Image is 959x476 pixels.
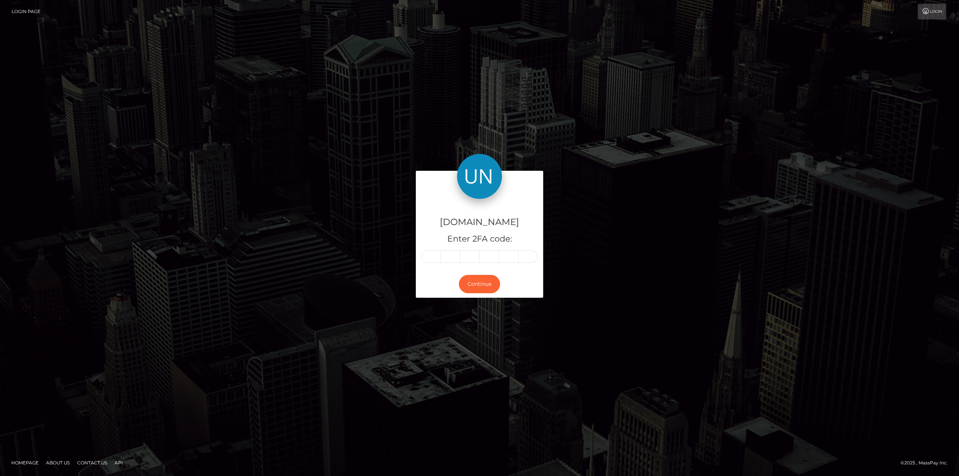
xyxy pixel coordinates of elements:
[74,457,110,469] a: Contact Us
[901,459,953,467] div: © 2025 , MassPay Inc.
[918,4,946,19] a: Login
[421,233,538,245] h5: Enter 2FA code:
[12,4,40,19] a: Login Page
[43,457,73,469] a: About Us
[8,457,42,469] a: Homepage
[459,275,500,293] button: Continue
[112,457,126,469] a: API
[421,216,538,229] h4: [DOMAIN_NAME]
[457,154,502,199] img: Unlockt.me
